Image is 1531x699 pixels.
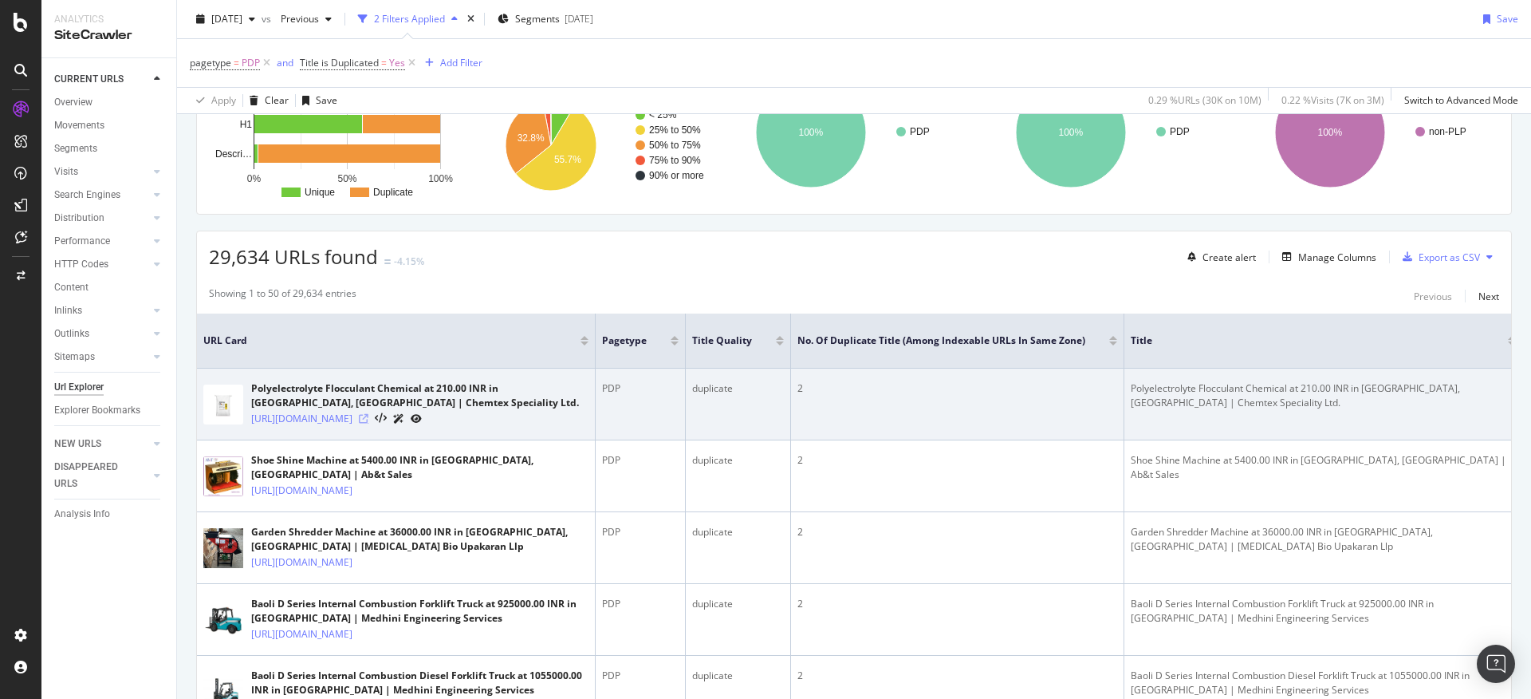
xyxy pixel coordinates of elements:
div: Add Filter [440,56,482,69]
div: Sitemaps [54,349,95,365]
div: Outlinks [54,326,89,342]
div: Save [1497,12,1518,26]
div: DISAPPEARED URLS [54,459,135,492]
a: CURRENT URLS [54,71,149,88]
div: Garden Shredder Machine at 36000.00 INR in [GEOGRAPHIC_DATA], [GEOGRAPHIC_DATA] | [MEDICAL_DATA] ... [1131,525,1516,554]
text: 100% [1058,127,1083,138]
text: PDP [910,126,930,137]
svg: A chart. [988,63,1240,202]
img: main image [203,600,243,640]
text: non-PLP [1429,126,1466,137]
a: DISAPPEARED URLS [54,459,149,492]
text: Unique [305,187,335,198]
div: -4.15% [394,255,424,268]
div: Analytics [54,13,163,26]
text: 90% or more [649,170,704,181]
div: Polyelectrolyte Flocculant Chemical at 210.00 INR in [GEOGRAPHIC_DATA], [GEOGRAPHIC_DATA] | Chemt... [251,381,588,410]
button: and [277,55,293,70]
div: HTTP Codes [54,256,108,273]
div: SiteCrawler [54,26,163,45]
div: Url Explorer [54,379,104,396]
a: [URL][DOMAIN_NAME] [251,483,352,499]
span: Segments [515,12,560,26]
div: Explorer Bookmarks [54,402,140,419]
span: 29,634 URLs found [209,243,378,270]
span: vs [262,12,274,26]
div: 2 [797,453,1117,468]
text: 32.8% [517,132,544,144]
div: CURRENT URLS [54,71,124,88]
a: Overview [54,94,165,111]
div: Visits [54,164,78,180]
button: Add Filter [419,53,482,73]
text: Duplicate [373,187,413,198]
div: Analysis Info [54,506,110,523]
div: PDP [602,669,679,683]
div: duplicate [692,381,784,396]
a: Analysis Info [54,506,165,523]
div: PDP [602,453,679,468]
div: duplicate [692,453,784,468]
text: 100% [799,127,824,138]
div: and [277,56,293,69]
svg: A chart. [728,63,980,202]
div: Baoli D Series Internal Combustion Forklift Truck at 925000.00 INR in [GEOGRAPHIC_DATA] | Medhini... [1131,597,1516,626]
div: Previous [1414,290,1452,303]
text: Descri… [215,148,252,160]
text: 50% [337,173,356,184]
text: 25% to 50% [649,124,701,136]
div: Next [1478,290,1499,303]
span: URL Card [203,334,577,348]
div: 0.22 % Visits ( 7K on 3M ) [1281,93,1384,107]
div: Movements [54,117,104,134]
a: Outlinks [54,326,149,342]
text: 75% to 90% [649,155,701,166]
div: duplicate [692,525,784,539]
div: Switch to Advanced Mode [1404,93,1518,107]
text: 100% [428,173,453,184]
div: Create alert [1202,251,1256,264]
a: Distribution [54,210,149,227]
text: 0% [247,173,262,184]
button: Switch to Advanced Mode [1398,88,1518,113]
div: Manage Columns [1298,251,1376,264]
svg: A chart. [209,63,459,202]
a: HTTP Codes [54,256,149,273]
div: Save [316,93,337,107]
a: Visits [54,164,149,180]
div: Polyelectrolyte Flocculant Chemical at 210.00 INR in [GEOGRAPHIC_DATA], [GEOGRAPHIC_DATA] | Chemt... [1131,381,1516,410]
div: Segments [54,140,97,157]
div: NEW URLS [54,436,101,452]
button: Segments[DATE] [491,6,600,32]
a: Movements [54,117,165,134]
button: Export as CSV [1396,244,1480,270]
div: 2 Filters Applied [374,12,445,26]
div: duplicate [692,597,784,611]
div: 2 [797,597,1117,611]
span: Title Quality [692,334,752,348]
div: Search Engines [54,187,120,203]
a: Search Engines [54,187,149,203]
button: Save [1477,6,1518,32]
button: Manage Columns [1276,247,1376,267]
img: main image [203,385,243,425]
button: View HTML Source [375,413,387,425]
img: Equal [384,259,391,264]
text: 55.7% [554,154,581,165]
div: A chart. [1247,63,1499,202]
text: < 25% [649,109,677,120]
div: Open Intercom Messenger [1477,645,1515,683]
div: Export as CSV [1419,251,1480,264]
div: Clear [265,93,289,107]
a: Visit Online Page [359,414,368,424]
a: [URL][DOMAIN_NAME] [251,411,352,427]
button: Apply [190,88,236,113]
button: Save [296,88,337,113]
a: Url Explorer [54,379,165,396]
div: Distribution [54,210,104,227]
div: Baoli D Series Internal Combustion Diesel Forklift Truck at 1055000.00 INR in [GEOGRAPHIC_DATA] |... [251,669,588,697]
svg: A chart. [469,89,718,202]
button: Previous [274,6,338,32]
